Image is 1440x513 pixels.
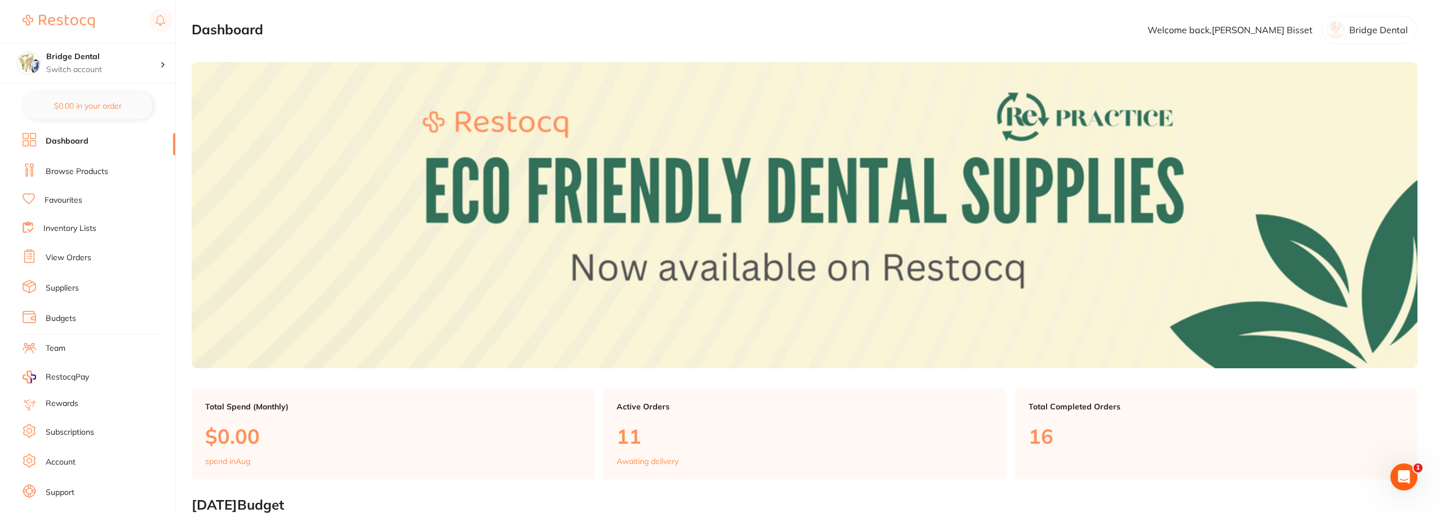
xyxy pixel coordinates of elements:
a: Total Completed Orders16 [1015,389,1417,480]
p: Switch account [46,64,160,75]
p: spend in Aug [205,457,250,466]
a: View Orders [46,252,91,264]
a: Active Orders11Awaiting delivery [603,389,1005,480]
p: Total Completed Orders [1029,402,1404,411]
p: Bridge Dental [1349,25,1408,35]
p: Awaiting delivery [617,457,679,466]
p: 11 [617,425,992,448]
p: Welcome back, [PERSON_NAME] Bisset [1147,25,1313,35]
h4: Bridge Dental [46,51,160,63]
a: Inventory Lists [43,223,96,234]
iframe: Intercom live chat [1390,463,1417,490]
img: Bridge Dental [17,52,40,74]
a: Subscriptions [46,427,94,438]
p: Active Orders [617,402,992,411]
a: Dashboard [46,136,88,147]
h2: [DATE] Budget [192,497,1417,513]
a: Budgets [46,313,76,324]
a: Restocq Logo [23,8,95,34]
img: Dashboard [192,62,1417,368]
p: Total Spend (Monthly) [205,402,581,411]
img: RestocqPay [23,371,36,383]
a: Total Spend (Monthly)$0.00spend inAug [192,389,594,480]
a: Rewards [46,398,78,409]
a: Suppliers [46,283,79,294]
a: Support [46,487,74,498]
p: $0.00 [205,425,581,448]
img: Restocq Logo [23,15,95,28]
a: Browse Products [46,166,108,177]
button: $0.00 in your order [23,92,153,119]
a: RestocqPay [23,371,89,383]
a: Account [46,457,76,468]
p: 16 [1029,425,1404,448]
a: Team [46,343,65,354]
h2: Dashboard [192,22,263,38]
a: Favourites [45,195,82,206]
span: RestocqPay [46,372,89,383]
span: 1 [1414,463,1423,472]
